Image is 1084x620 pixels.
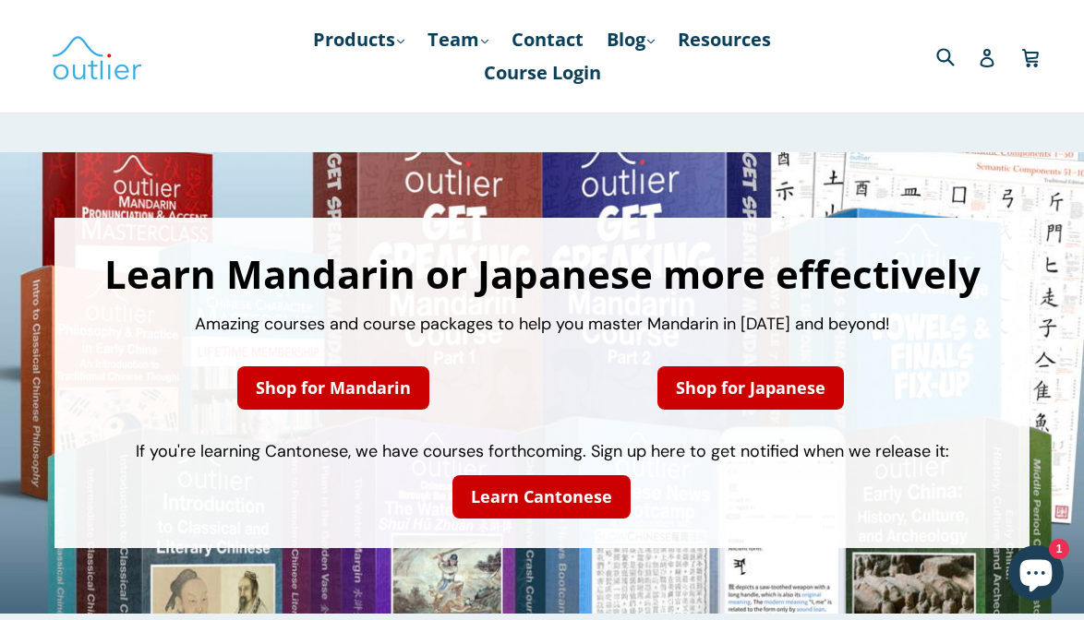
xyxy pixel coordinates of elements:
a: Contact [502,23,593,56]
a: Resources [668,23,780,56]
h1: Learn Mandarin or Japanese more effectively [73,255,1012,293]
a: Products [304,23,414,56]
a: Shop for Mandarin [237,366,429,410]
a: Team [418,23,498,56]
a: Shop for Japanese [657,366,844,410]
inbox-online-store-chat: Shopify online store chat [1003,545,1069,605]
span: Amazing courses and course packages to help you master Mandarin in [DATE] and beyond! [195,313,890,335]
input: Search [932,37,982,75]
span: If you're learning Cantonese, we have courses forthcoming. Sign up here to get notified when we r... [136,440,949,462]
a: Blog [597,23,664,56]
a: Learn Cantonese [452,475,631,519]
img: Outlier Linguistics [51,30,143,83]
a: Course Login [475,56,610,89]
